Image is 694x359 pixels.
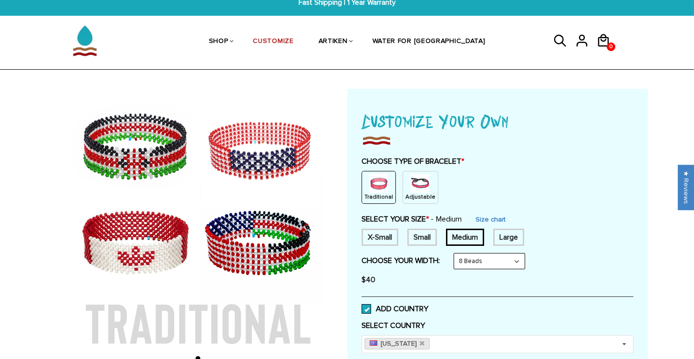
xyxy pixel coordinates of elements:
h1: Customize Your Own [362,108,633,134]
a: ARTIKEN [319,17,348,66]
img: string.PNG [411,174,430,193]
a: [US_STATE] [364,338,430,349]
div: Non String [362,171,396,204]
label: SELECT YOUR SIZE [362,214,462,224]
div: 8 inches [493,229,524,246]
label: ADD COUNTRY [362,304,428,314]
div: String [403,171,438,204]
p: Traditional [364,193,393,201]
label: CHOOSE TYPE OF BRACELET [362,157,633,166]
a: WATER FOR [GEOGRAPHIC_DATA] [373,17,486,66]
div: 7.5 inches [446,229,484,246]
label: SELECT COUNTRY [362,321,633,330]
span: 0 [607,40,615,54]
a: 0 [596,51,618,52]
p: Adjustable [405,193,435,201]
img: non-string.png [369,174,388,193]
label: CHOOSE YOUR WIDTH: [362,256,440,265]
a: CUSTOMIZE [253,17,293,66]
div: 6 inches [362,229,398,246]
div: 7 inches [407,229,437,246]
div: Click to open Judge.me floating reviews tab [678,165,694,210]
a: Size chart [476,215,506,223]
span: Medium [431,214,462,224]
span: $40 [362,275,375,285]
a: SHOP [209,17,228,66]
img: imgboder_100x.png [362,134,391,147]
